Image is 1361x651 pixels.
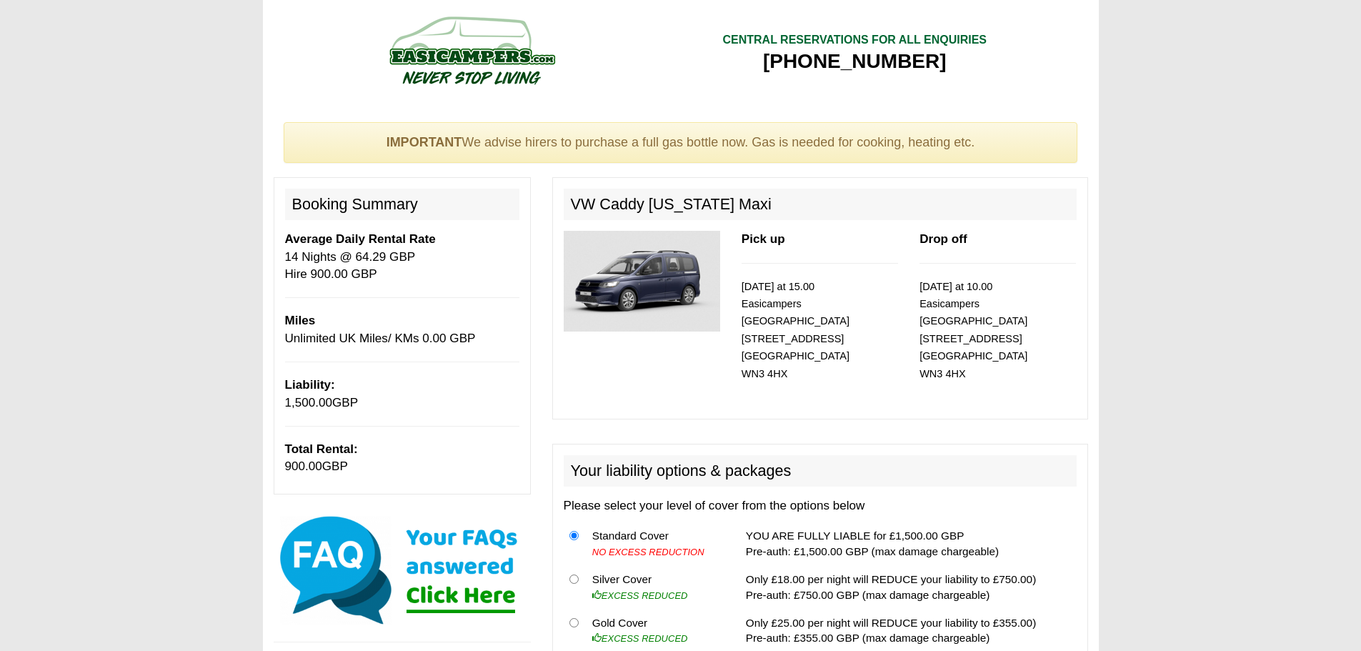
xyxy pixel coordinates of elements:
p: GBP [285,377,519,412]
b: Pick up [742,232,785,246]
p: 14 Nights @ 64.29 GBP Hire 900.00 GBP [285,231,519,283]
div: CENTRAL RESERVATIONS FOR ALL ENQUIRIES [722,32,987,49]
i: EXCESS REDUCED [592,633,688,644]
h2: Your liability options & packages [564,455,1077,487]
i: EXCESS REDUCED [592,590,688,601]
td: Only £18.00 per night will REDUCE your liability to £750.00) Pre-auth: £750.00 GBP (max damage ch... [740,565,1077,609]
b: Miles [285,314,316,327]
small: [DATE] at 15.00 Easicampers [GEOGRAPHIC_DATA] [STREET_ADDRESS] [GEOGRAPHIC_DATA] WN3 4HX [742,281,849,379]
img: Click here for our most common FAQs [274,513,531,627]
div: [PHONE_NUMBER] [722,49,987,74]
td: Silver Cover [587,565,724,609]
td: YOU ARE FULLY LIABLE for £1,500.00 GBP Pre-auth: £1,500.00 GBP (max damage chargeable) [740,522,1077,566]
div: We advise hirers to purchase a full gas bottle now. Gas is needed for cooking, heating etc. [284,122,1078,164]
span: 900.00 [285,459,322,473]
strong: IMPORTANT [387,135,462,149]
b: Liability: [285,378,335,392]
b: Drop off [919,232,967,246]
b: Total Rental: [285,442,358,456]
h2: VW Caddy [US_STATE] Maxi [564,189,1077,220]
img: 348.jpg [564,231,720,332]
span: 1,500.00 [285,396,333,409]
small: [DATE] at 10.00 Easicampers [GEOGRAPHIC_DATA] [STREET_ADDRESS] [GEOGRAPHIC_DATA] WN3 4HX [919,281,1027,379]
p: Unlimited UK Miles/ KMs 0.00 GBP [285,312,519,347]
i: NO EXCESS REDUCTION [592,547,704,557]
p: GBP [285,441,519,476]
img: campers-checkout-logo.png [336,11,607,89]
h2: Booking Summary [285,189,519,220]
b: Average Daily Rental Rate [285,232,436,246]
td: Standard Cover [587,522,724,566]
p: Please select your level of cover from the options below [564,497,1077,515]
